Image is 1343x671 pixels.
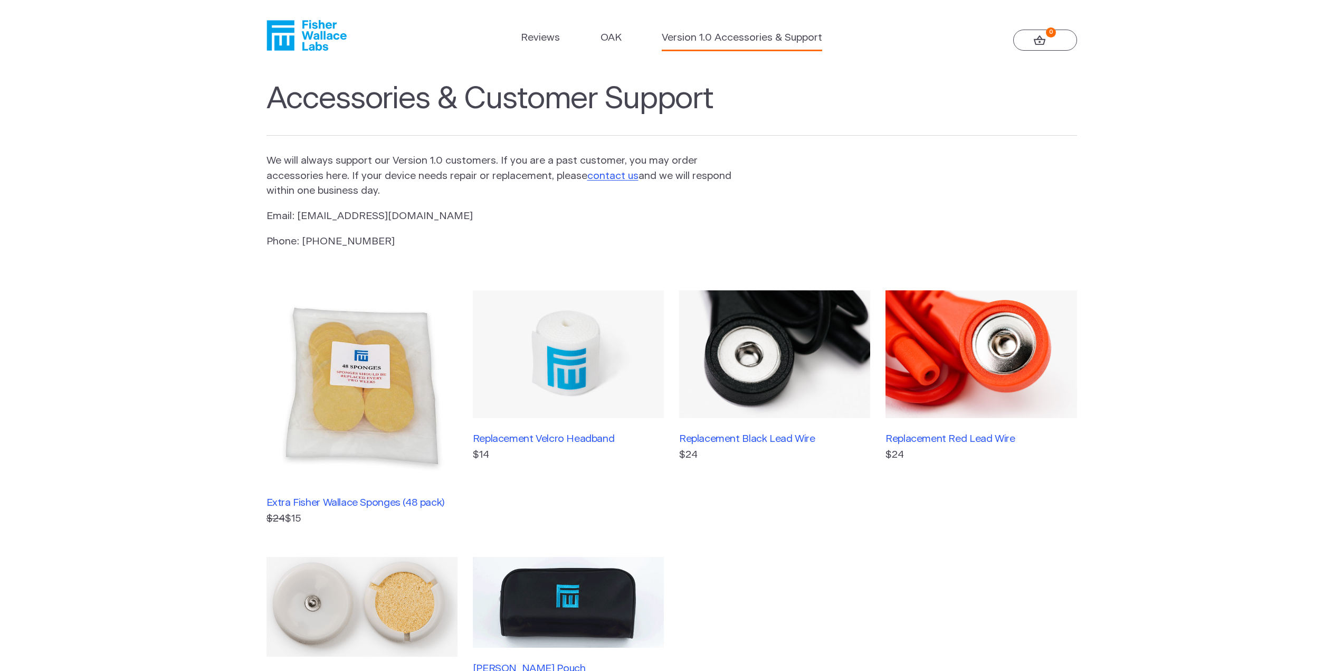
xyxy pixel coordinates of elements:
h3: Replacement Black Lead Wire [679,433,870,445]
h3: Extra Fisher Wallace Sponges (48 pack) [266,497,458,509]
a: Replacement Velcro Headband$14 [473,290,664,526]
s: $24 [266,514,285,524]
h1: Accessories & Customer Support [266,81,1077,136]
a: Extra Fisher Wallace Sponges (48 pack) $24$15 [266,290,458,526]
p: $15 [266,512,458,527]
a: Replacement Black Lead Wire$24 [679,290,870,526]
img: Replacement Red Lead Wire [885,290,1077,418]
img: Replacement Velcro Headband [473,290,664,418]
strong: 0 [1046,27,1056,37]
a: Version 1.0 Accessories & Support [662,31,822,46]
p: $14 [473,448,664,463]
img: Extra Fisher Wallace Sponges (48 pack) [266,290,458,481]
p: Phone: [PHONE_NUMBER] [266,234,733,250]
h3: Replacement Red Lead Wire [885,433,1077,445]
p: $24 [885,448,1077,463]
p: Email: [EMAIL_ADDRESS][DOMAIN_NAME] [266,209,733,224]
h3: Replacement Velcro Headband [473,433,664,445]
img: Fisher Wallace Pouch [473,557,664,648]
a: contact us [587,171,639,181]
a: 0 [1013,30,1077,51]
a: Replacement Red Lead Wire$24 [885,290,1077,526]
img: Replacement Sponge Receptacles [266,557,458,657]
p: $24 [679,448,870,463]
p: We will always support our Version 1.0 customers. If you are a past customer, you may order acces... [266,154,733,199]
a: Fisher Wallace [266,20,347,51]
img: Replacement Black Lead Wire [679,290,870,418]
a: OAK [601,31,622,46]
a: Reviews [521,31,560,46]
